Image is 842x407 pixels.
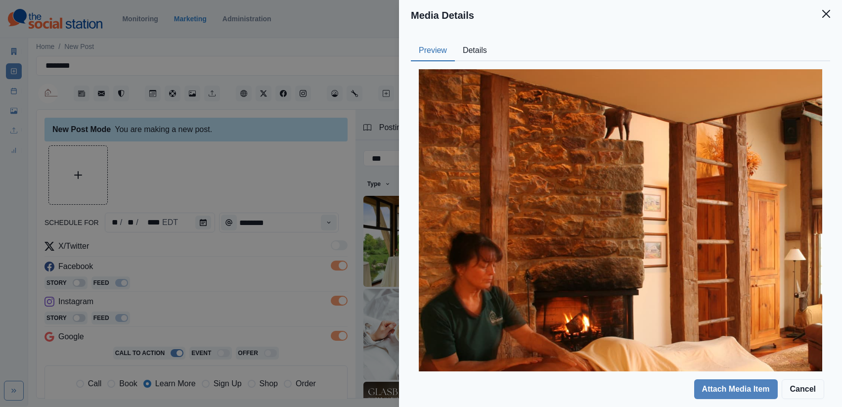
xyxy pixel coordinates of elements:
button: Attach Media Item [694,379,778,399]
button: Close [816,4,836,24]
button: Preview [411,41,455,61]
button: Details [455,41,495,61]
button: Cancel [782,379,824,399]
